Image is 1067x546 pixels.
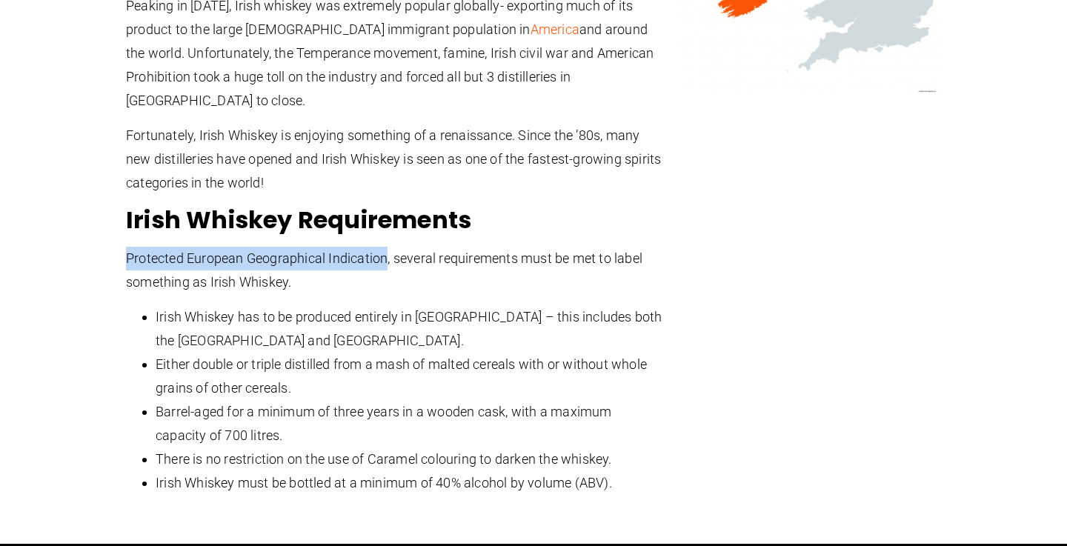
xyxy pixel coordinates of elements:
[126,124,665,195] p: Fortunately, Irish Whiskey is enjoying something of a renaissance. Since the ’80s, many new disti...
[156,404,612,443] span: Barrel-aged for a minimum of three years in a wooden cask, with a maximum capacity of 700 litres.
[156,309,662,348] span: Irish Whiskey has to be produced entirely in [GEOGRAPHIC_DATA] – this includes both the [GEOGRAPH...
[156,451,612,467] span: There is no restriction on the use of Caramel colouring to darken the whiskey.
[126,203,471,236] span: Irish Whiskey Requirements
[156,356,647,396] span: Either double or triple distilled from a mash of malted cereals with or without whole grains of o...
[156,475,612,490] span: Irish Whiskey must be bottled at a minimum of 40% alcohol by volume (ABV).
[126,250,642,290] span: Protected European Geographical Indication, several requirements must be met to label something a...
[531,21,579,37] a: America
